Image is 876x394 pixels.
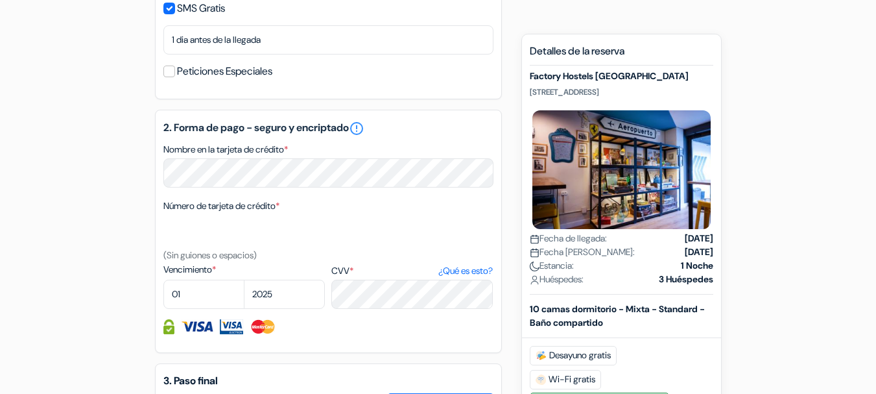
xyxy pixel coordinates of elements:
span: Estancia: [530,259,574,273]
img: Información de la Tarjeta de crédito totalmente protegida y encriptada [163,319,174,334]
p: [STREET_ADDRESS] [530,87,713,97]
strong: [DATE] [685,245,713,259]
span: Wi-Fi gratis [530,370,601,389]
img: Visa [181,319,213,334]
label: CVV [331,264,493,278]
strong: 1 Noche [681,259,713,273]
a: ¿Qué es esto? [438,264,493,278]
label: Vencimiento [163,263,325,277]
img: free_breakfast.svg [536,351,547,361]
h5: 2. Forma de pago - seguro y encriptado [163,121,493,136]
span: Fecha de llegada: [530,232,607,245]
b: 10 camas dormitorio - Mixta - Standard - Baño compartido [530,303,705,328]
span: Desayuno gratis [530,346,617,365]
img: moon.svg [530,262,539,271]
label: Peticiones Especiales [177,62,272,80]
img: calendar.svg [530,234,539,244]
img: user_icon.svg [530,275,539,285]
img: Visa Electron [220,319,243,334]
h5: 3. Paso final [163,375,493,387]
strong: [DATE] [685,232,713,245]
h5: Factory Hostels [GEOGRAPHIC_DATA] [530,71,713,82]
small: (Sin guiones o espacios) [163,249,257,261]
label: Nombre en la tarjeta de crédito [163,143,288,156]
img: Master Card [250,319,276,334]
strong: 3 Huéspedes [659,273,713,286]
span: Fecha [PERSON_NAME]: [530,245,635,259]
label: Número de tarjeta de crédito [163,199,279,213]
img: free_wifi.svg [536,375,546,385]
h5: Detalles de la reserva [530,45,713,66]
span: Huéspedes: [530,273,584,286]
img: calendar.svg [530,248,539,258]
a: error_outline [349,121,364,136]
